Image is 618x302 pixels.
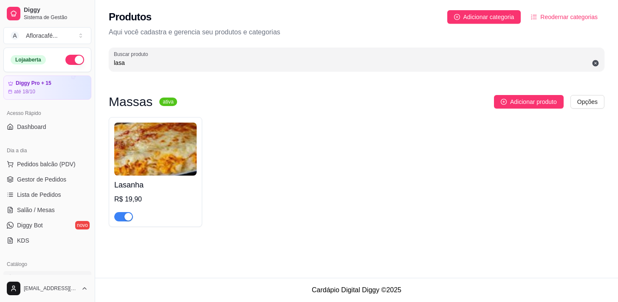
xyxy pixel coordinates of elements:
input: Buscar produto [114,59,599,67]
a: Produtos [3,271,91,285]
h4: Lasanha [114,179,197,191]
span: Lista de Pedidos [17,190,61,199]
span: plus-circle [501,99,507,105]
button: Pedidos balcão (PDV) [3,157,91,171]
span: Diggy [24,6,88,14]
span: Produtos [17,274,41,282]
article: até 18/10 [14,88,35,95]
button: Adicionar produto [494,95,564,109]
span: Gestor de Pedidos [17,175,66,184]
a: DiggySistema de Gestão [3,3,91,24]
a: Dashboard [3,120,91,134]
span: Adicionar produto [510,97,557,106]
h3: Massas [109,97,152,107]
div: Loja aberta [11,55,46,64]
a: Salão / Mesas [3,203,91,217]
p: Aqui você cadastra e gerencia seu produtos e categorias [109,27,604,37]
div: Catálogo [3,257,91,271]
label: Buscar produto [114,50,151,58]
button: Adicionar categoria [447,10,521,24]
span: Diggy Bot [17,221,43,229]
div: Afloracafé ... [26,31,58,40]
span: Pedidos balcão (PDV) [17,160,76,168]
span: Sistema de Gestão [24,14,88,21]
a: Lista de Pedidos [3,188,91,201]
button: Alterar Status [65,55,84,65]
button: Opções [570,95,604,109]
a: Diggy Botnovo [3,218,91,232]
span: [EMAIL_ADDRESS][DOMAIN_NAME] [24,285,78,292]
div: R$ 19,90 [114,194,197,204]
article: Diggy Pro + 15 [16,80,51,87]
a: Gestor de Pedidos [3,173,91,186]
span: KDS [17,236,29,245]
sup: ativa [159,98,177,106]
span: Reodernar categorias [540,12,598,22]
footer: Cardápio Digital Diggy © 2025 [95,278,618,302]
h2: Produtos [109,10,152,24]
button: Reodernar categorias [524,10,604,24]
span: Opções [577,97,598,106]
button: [EMAIL_ADDRESS][DOMAIN_NAME] [3,278,91,299]
span: plus-circle [454,14,460,20]
button: Select a team [3,27,91,44]
a: KDS [3,234,91,247]
span: Adicionar categoria [463,12,514,22]
div: Dia a dia [3,144,91,157]
a: Diggy Pro + 15até 18/10 [3,75,91,100]
span: ordered-list [531,14,537,20]
span: Dashboard [17,123,46,131]
span: Salão / Mesas [17,206,55,214]
img: product-image [114,123,197,176]
div: Acesso Rápido [3,106,91,120]
span: A [11,31,19,40]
